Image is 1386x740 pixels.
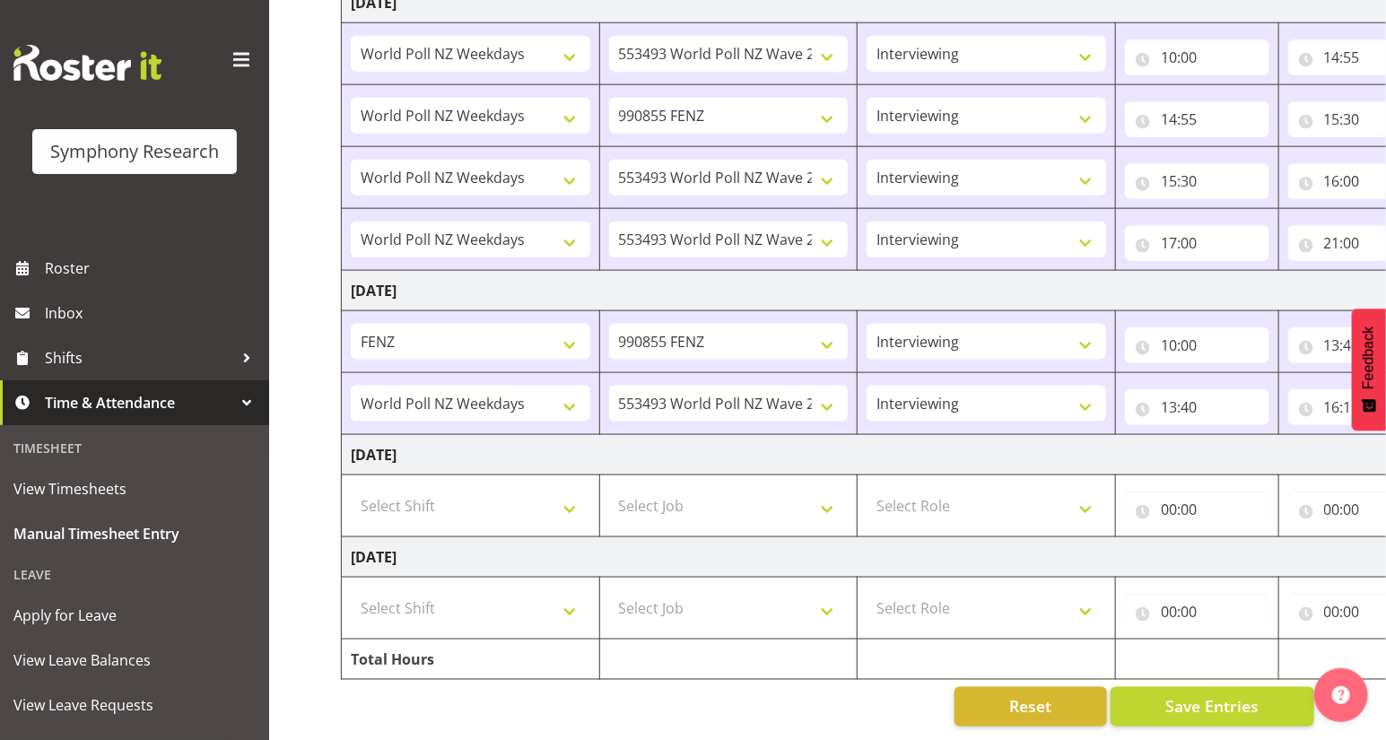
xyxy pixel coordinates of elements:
[1125,163,1269,199] input: Click to select...
[1009,695,1051,718] span: Reset
[45,344,233,371] span: Shifts
[45,389,233,416] span: Time & Attendance
[1125,225,1269,261] input: Click to select...
[13,602,256,629] span: Apply for Leave
[1125,594,1269,630] input: Click to select...
[4,593,265,638] a: Apply for Leave
[13,520,256,547] span: Manual Timesheet Entry
[4,466,265,511] a: View Timesheets
[50,138,219,165] div: Symphony Research
[1125,101,1269,137] input: Click to select...
[13,647,256,674] span: View Leave Balances
[1361,326,1377,389] span: Feedback
[4,511,265,556] a: Manual Timesheet Entry
[1165,695,1259,718] span: Save Entries
[1332,686,1350,704] img: help-xxl-2.png
[955,687,1107,727] button: Reset
[1125,39,1269,75] input: Click to select...
[13,475,256,502] span: View Timesheets
[13,45,161,81] img: Rosterit website logo
[4,430,265,466] div: Timesheet
[4,556,265,593] div: Leave
[342,640,600,680] td: Total Hours
[13,692,256,718] span: View Leave Requests
[1125,389,1269,425] input: Click to select...
[1352,309,1386,431] button: Feedback - Show survey
[1125,327,1269,363] input: Click to select...
[1125,492,1269,527] input: Click to select...
[4,638,265,683] a: View Leave Balances
[45,300,260,326] span: Inbox
[1111,687,1314,727] button: Save Entries
[4,683,265,727] a: View Leave Requests
[45,255,260,282] span: Roster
